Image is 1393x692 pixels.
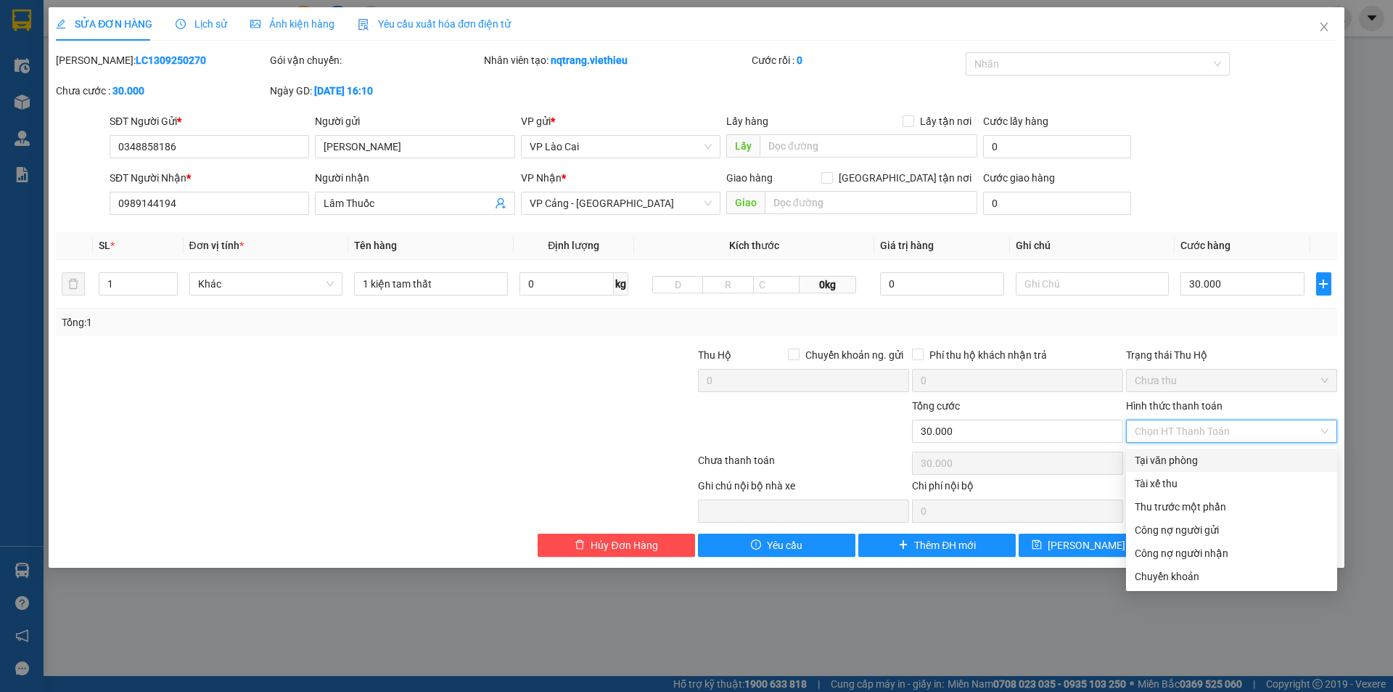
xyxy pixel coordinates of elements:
[354,272,508,296] input: VD: Bàn, Ghế
[530,136,712,158] span: VP Lào Cai
[1317,278,1331,290] span: plus
[548,240,599,251] span: Định lượng
[62,272,85,296] button: delete
[880,240,934,251] span: Giá trị hàng
[1032,540,1042,551] span: save
[912,478,1123,500] div: Chi phí nội bộ
[315,170,514,186] div: Người nhận
[110,113,309,129] div: SĐT Người Gửi
[726,191,765,214] span: Giao
[765,191,977,214] input: Dọc đường
[270,83,481,99] div: Ngày GD:
[551,54,628,66] b: nqtrang.viethieu
[1180,240,1230,251] span: Cước hàng
[1318,21,1330,33] span: close
[315,113,514,129] div: Người gửi
[358,18,511,30] span: Yêu cầu xuất hóa đơn điện tử
[1135,522,1328,538] div: Công nợ người gửi
[71,46,144,77] strong: PHIẾU GỬI HÀNG
[56,83,267,99] div: Chưa cước :
[1126,347,1337,363] div: Trạng thái Thu Hộ
[652,276,704,293] input: D
[1135,452,1328,468] div: Tại văn phòng
[1126,518,1337,542] div: Cước gửi hàng sẽ được ghi vào công nợ của người gửi
[1135,569,1328,585] div: Chuyển khoản
[1135,545,1328,561] div: Công nợ người nhận
[1048,537,1164,553] span: [PERSON_NAME] thay đổi
[1016,272,1170,296] input: Ghi Chú
[521,172,562,184] span: VP Nhận
[1135,476,1328,492] div: Tài xế thu
[753,276,800,293] input: C
[1010,232,1175,260] th: Ghi chú
[924,347,1053,363] span: Phí thu hộ khách nhận trả
[797,54,802,66] b: 0
[914,113,977,129] span: Lấy tận nơi
[69,80,131,102] strong: TĐ chuyển phát:
[983,135,1131,158] input: Cước lấy hàng
[1126,400,1223,412] label: Hình thức thanh toán
[495,198,506,209] span: user-add
[983,172,1055,184] label: Cước giao hàng
[56,52,267,68] div: [PERSON_NAME]:
[56,18,152,30] span: SỬA ĐƠN HÀNG
[833,170,977,186] span: [GEOGRAPHIC_DATA] tận nơi
[614,272,628,296] span: kg
[250,19,260,29] span: picture
[898,540,908,551] span: plus
[198,273,334,295] span: Khác
[726,172,773,184] span: Giao hàng
[729,240,779,251] span: Kích thước
[1135,370,1328,391] span: Chưa thu
[484,52,749,68] div: Nhân viên tạo:
[591,537,657,553] span: Hủy Đơn Hàng
[1019,534,1176,557] button: save[PERSON_NAME] thay đổi
[698,478,909,500] div: Ghi chú nội bộ nhà xe
[760,134,977,158] input: Dọc đường
[110,170,309,186] div: SĐT Người Nhận
[250,18,334,30] span: Ảnh kiện hàng
[136,54,206,66] b: LC1309250270
[189,240,244,251] span: Đơn vị tính
[800,347,909,363] span: Chuyển khoản ng. gửi
[800,276,856,293] span: 0kg
[62,314,538,330] div: Tổng: 1
[270,52,481,68] div: Gói vận chuyển:
[751,540,761,551] span: exclamation-circle
[1304,7,1344,48] button: Close
[858,534,1016,557] button: plusThêm ĐH mới
[698,349,731,361] span: Thu Hộ
[7,37,63,93] img: logo
[56,19,66,29] span: edit
[152,70,238,86] span: LC1309250252
[1126,542,1337,565] div: Cước gửi hàng sẽ được ghi vào công nợ của người nhận
[521,113,720,129] div: VP gửi
[1135,420,1328,442] span: Chọn HT Thanh Toán
[698,534,855,557] button: exclamation-circleYêu cầu
[354,240,397,251] span: Tên hàng
[914,537,976,553] span: Thêm ĐH mới
[1316,272,1331,296] button: plus
[358,19,369,30] img: icon
[983,115,1048,127] label: Cước lấy hàng
[176,18,227,30] span: Lịch sử
[176,19,186,29] span: clock-circle
[726,115,768,127] span: Lấy hàng
[767,537,802,553] span: Yêu cầu
[99,240,110,251] span: SL
[530,192,712,214] span: VP Cảng - Hà Nội
[314,85,373,97] b: [DATE] 16:10
[575,540,585,551] span: delete
[752,52,963,68] div: Cước rồi :
[912,400,960,412] span: Tổng cước
[696,452,911,478] div: Chưa thanh toán
[112,85,144,97] b: 30.000
[983,192,1131,215] input: Cước giao hàng
[726,134,760,158] span: Lấy
[73,12,143,43] strong: VIỆT HIẾU LOGISTIC
[83,91,147,114] strong: 02143888555, 0243777888
[538,534,695,557] button: deleteHủy Đơn Hàng
[702,276,754,293] input: R
[1135,499,1328,515] div: Thu trước một phần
